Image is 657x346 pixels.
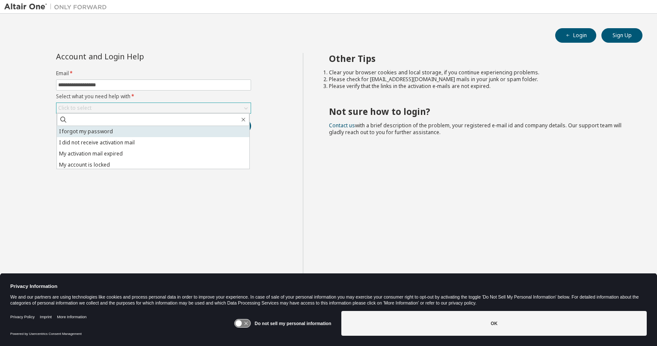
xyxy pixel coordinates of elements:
h2: Other Tips [329,53,627,64]
li: Please verify that the links in the activation e-mails are not expired. [329,83,627,90]
li: Clear your browser cookies and local storage, if you continue experiencing problems. [329,69,627,76]
img: Altair One [4,3,111,11]
label: Select what you need help with [56,93,251,100]
button: Sign Up [601,28,642,43]
a: Contact us [329,122,355,129]
li: Please check for [EMAIL_ADDRESS][DOMAIN_NAME] mails in your junk or spam folder. [329,76,627,83]
div: Account and Login Help [56,53,212,60]
div: Click to select [56,103,251,113]
li: I forgot my password [57,126,249,137]
label: Email [56,70,251,77]
span: with a brief description of the problem, your registered e-mail id and company details. Our suppo... [329,122,621,136]
h2: Not sure how to login? [329,106,627,117]
button: Login [555,28,596,43]
div: Click to select [58,105,92,111]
